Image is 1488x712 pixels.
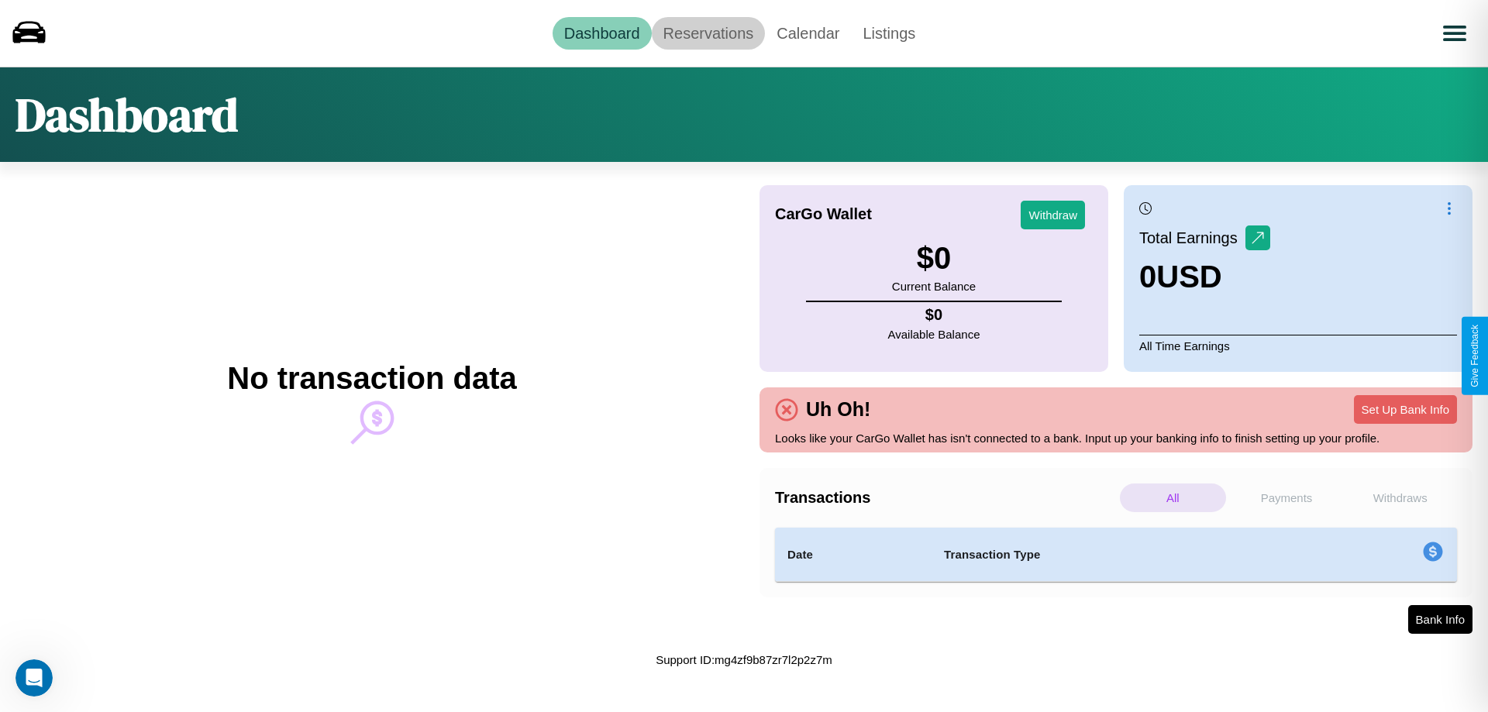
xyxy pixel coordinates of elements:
button: Bank Info [1408,605,1472,634]
p: Looks like your CarGo Wallet has isn't connected to a bank. Input up your banking info to finish ... [775,428,1457,449]
a: Calendar [765,17,851,50]
button: Open menu [1433,12,1476,55]
button: Set Up Bank Info [1354,395,1457,424]
h4: Date [787,545,919,564]
h4: CarGo Wallet [775,205,872,223]
h3: 0 USD [1139,260,1270,294]
button: Withdraw [1021,201,1085,229]
h4: $ 0 [888,306,980,324]
p: Support ID: mg4zf9b87zr7l2p2z7m [656,649,832,670]
h3: $ 0 [892,241,976,276]
h4: Uh Oh! [798,398,878,421]
iframe: Intercom live chat [15,659,53,697]
div: Give Feedback [1469,325,1480,387]
p: Withdraws [1347,483,1453,512]
h4: Transactions [775,489,1116,507]
a: Listings [851,17,927,50]
p: Payments [1234,483,1340,512]
h2: No transaction data [227,361,516,396]
h1: Dashboard [15,83,238,146]
p: Current Balance [892,276,976,297]
p: All [1120,483,1226,512]
a: Reservations [652,17,766,50]
table: simple table [775,528,1457,582]
p: Available Balance [888,324,980,345]
h4: Transaction Type [944,545,1296,564]
a: Dashboard [553,17,652,50]
p: Total Earnings [1139,224,1245,252]
p: All Time Earnings [1139,335,1457,356]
